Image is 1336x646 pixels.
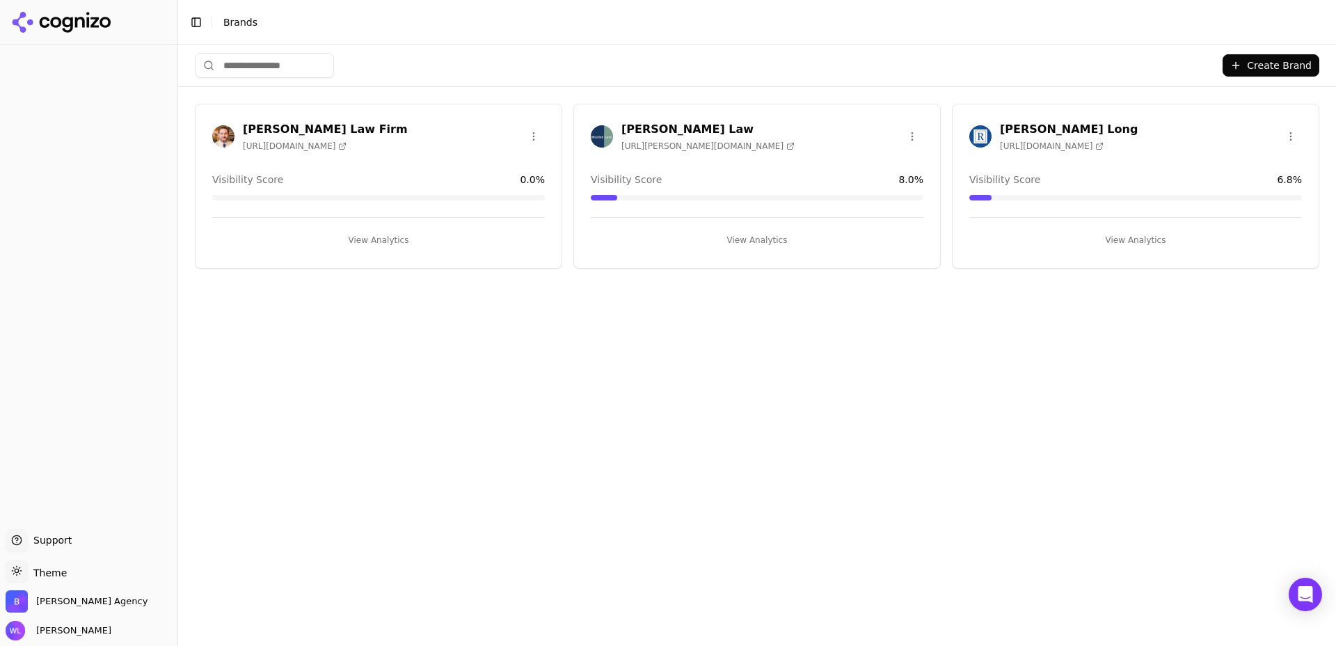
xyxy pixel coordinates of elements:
[212,173,283,187] span: Visibility Score
[6,621,25,640] img: Wendy Lindars
[969,125,992,148] img: Regan Zambri Long
[1223,54,1319,77] button: Create Brand
[1000,141,1104,152] span: [URL][DOMAIN_NAME]
[1289,578,1322,611] div: Open Intercom Messenger
[6,621,111,640] button: Open user button
[36,595,148,608] span: Bob Agency
[6,590,28,613] img: Bob Agency
[6,590,148,613] button: Open organization switcher
[520,173,545,187] span: 0.0 %
[591,229,923,251] button: View Analytics
[591,125,613,148] img: Munley Law
[243,121,408,138] h3: [PERSON_NAME] Law Firm
[212,125,234,148] img: Giddens Law Firm
[969,229,1302,251] button: View Analytics
[223,15,1297,29] nav: breadcrumb
[28,567,67,578] span: Theme
[969,173,1040,187] span: Visibility Score
[223,17,257,28] span: Brands
[212,229,545,251] button: View Analytics
[898,173,923,187] span: 8.0 %
[591,173,662,187] span: Visibility Score
[1000,121,1138,138] h3: [PERSON_NAME] Long
[31,624,111,637] span: [PERSON_NAME]
[243,141,347,152] span: [URL][DOMAIN_NAME]
[28,533,72,547] span: Support
[621,141,795,152] span: [URL][PERSON_NAME][DOMAIN_NAME]
[1277,173,1302,187] span: 6.8 %
[621,121,795,138] h3: [PERSON_NAME] Law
